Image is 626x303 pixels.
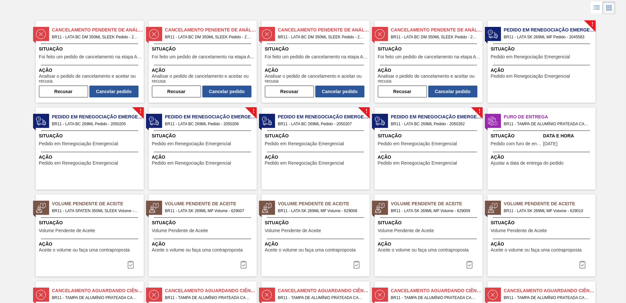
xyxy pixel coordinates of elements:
[378,248,469,253] span: Aceite o volume ou faça uma contraproposta
[152,161,231,166] span: Pedido em Renegociação Emergencial
[391,207,477,214] span: BR11 - LATA SK 269ML MP Volume - 629009
[543,132,594,139] span: Data e Hora
[265,86,314,97] button: Recusar
[123,258,138,271] div: Completar tarefa: 30344150
[375,29,385,39] img: status
[39,132,142,139] span: Situação
[378,67,481,74] span: Ação
[152,154,255,161] span: Ação
[165,200,257,207] span: Volume Pendente de Aceite
[391,200,483,207] span: Volume Pendente de Aceite
[149,116,159,126] img: status
[428,86,477,97] button: Cancelar pedido
[152,67,255,74] span: Ação
[265,241,368,248] span: Ação
[391,120,477,128] span: BR11 - LATA BC 269ML Pedido - 2050262
[39,86,88,97] button: Recusar
[278,113,370,120] span: Pedido em Renegociação Emergencial
[152,228,208,233] span: Volume Pendente de Aceite
[591,2,603,14] div: Visão em Lista
[39,154,142,161] span: Ação
[491,248,582,253] span: Aceite o volume ou faça uma contraproposta
[504,120,590,128] span: BR11 - TAMPA DE ALUMÍNIO PRATEADA CANPACK CDL Pedido - 2037752
[579,261,586,269] img: icon-task-complete
[152,219,255,226] span: Situação
[165,287,257,294] span: Cancelamento aguardando ciência
[123,258,138,271] button: icon-task-complete
[165,113,257,120] span: Pedido em Renegociação Emergencial
[365,109,367,114] span: !
[265,132,368,139] span: Situação
[353,261,360,269] img: icon-task-complete
[391,27,483,33] span: Cancelamento Pendente de Análise
[278,207,364,214] span: BR11 - LATA SK 269ML MP Volume - 629008
[504,27,596,33] span: Pedido em Renegociação Emergencial
[52,200,144,207] span: Volume Pendente de Aceite
[491,228,547,233] span: Volume Pendente de Aceite
[265,219,368,226] span: Situação
[262,203,272,213] img: status
[39,84,138,97] div: Completar tarefa: 30344556
[603,2,615,14] div: Visão em Cards
[52,27,144,33] span: Cancelamento Pendente de Análise
[375,116,385,126] img: status
[462,258,477,271] button: icon-task-complete
[378,161,457,166] span: Pedido em Renegociação Emergencial
[265,74,368,84] span: Analisar o pedido de cancelamento e aceitar ou recusa
[139,109,141,114] span: !
[478,109,480,114] span: !
[39,248,130,253] span: Aceite o volume ou faça uma contraproposta
[504,294,590,301] span: BR11 - TAMPA DE ALUMÍNIO PRATEADA CANPACK CDL Pedido - 812813
[262,116,272,126] img: status
[315,86,364,97] button: Cancelar pedido
[375,290,385,300] img: status
[39,161,118,166] span: Pedido em Renegociação Emergencial
[165,33,251,41] span: BR11 - LATA BC DM 350ML SLEEK Pedido - 2049484
[262,29,272,39] img: status
[278,200,370,207] span: Volume Pendente de Aceite
[349,258,364,271] button: icon-task-complete
[165,27,257,33] span: Cancelamento Pendente de Análise
[52,294,138,301] span: BR11 - TAMPA DE ALUMÍNIO PRATEADA CANPACK CDL Pedido - 607197
[391,294,477,301] span: BR11 - TAMPA DE ALUMÍNIO PRATEADA CANPACK CDL Pedido - 753293
[152,84,251,97] div: Completar tarefa: 30344557
[39,67,142,74] span: Ação
[375,203,385,213] img: status
[262,290,272,300] img: status
[378,241,481,248] span: Ação
[39,54,142,59] span: Foi feito um pedido de cancelamento na etapa Aguardando Faturamento
[278,287,370,294] span: Cancelamento aguardando ciência
[278,27,370,33] span: Cancelamento Pendente de Análise
[265,141,344,146] span: Pedido em Renegociação Emergencial
[278,120,364,128] span: BR11 - LATA BC 269ML Pedido - 2050207
[504,207,590,214] span: BR11 - LATA SK 269ML MP Volume - 629010
[52,33,138,41] span: BR11 - LATA BC DM 350ML SLEEK Pedido - 2049485
[491,54,570,59] span: Pedido em Renegociação Emergencial
[149,290,159,300] img: status
[491,67,594,74] span: Ação
[39,241,142,248] span: Ação
[504,113,596,120] span: Furo de Entrega
[378,74,481,84] span: Analisar o pedido de cancelamento e aceitar ou recusa
[378,46,481,52] span: Situação
[36,290,46,300] img: status
[491,74,570,79] span: Pedido em Renegociação Emergencial
[52,287,144,294] span: Cancelamento aguardando ciência
[488,116,498,126] img: status
[378,132,481,139] span: Situação
[152,86,201,97] button: Recusar
[378,86,427,97] button: Recusar
[543,141,558,146] span: 02/10/2025,
[391,287,483,294] span: Cancelamento aguardando ciência
[378,54,481,59] span: Foi feito um pedido de cancelamento na etapa Aguardando Faturamento
[89,86,138,97] button: Cancelar pedido
[378,219,481,226] span: Situação
[152,54,255,59] span: Foi feito um pedido de cancelamento na etapa Aguardando Faturamento
[491,132,542,139] span: Situação
[152,241,255,248] span: Ação
[491,219,594,226] span: Situação
[491,46,594,52] span: Situação
[152,132,255,139] span: Situação
[149,203,159,213] img: status
[36,116,46,126] img: status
